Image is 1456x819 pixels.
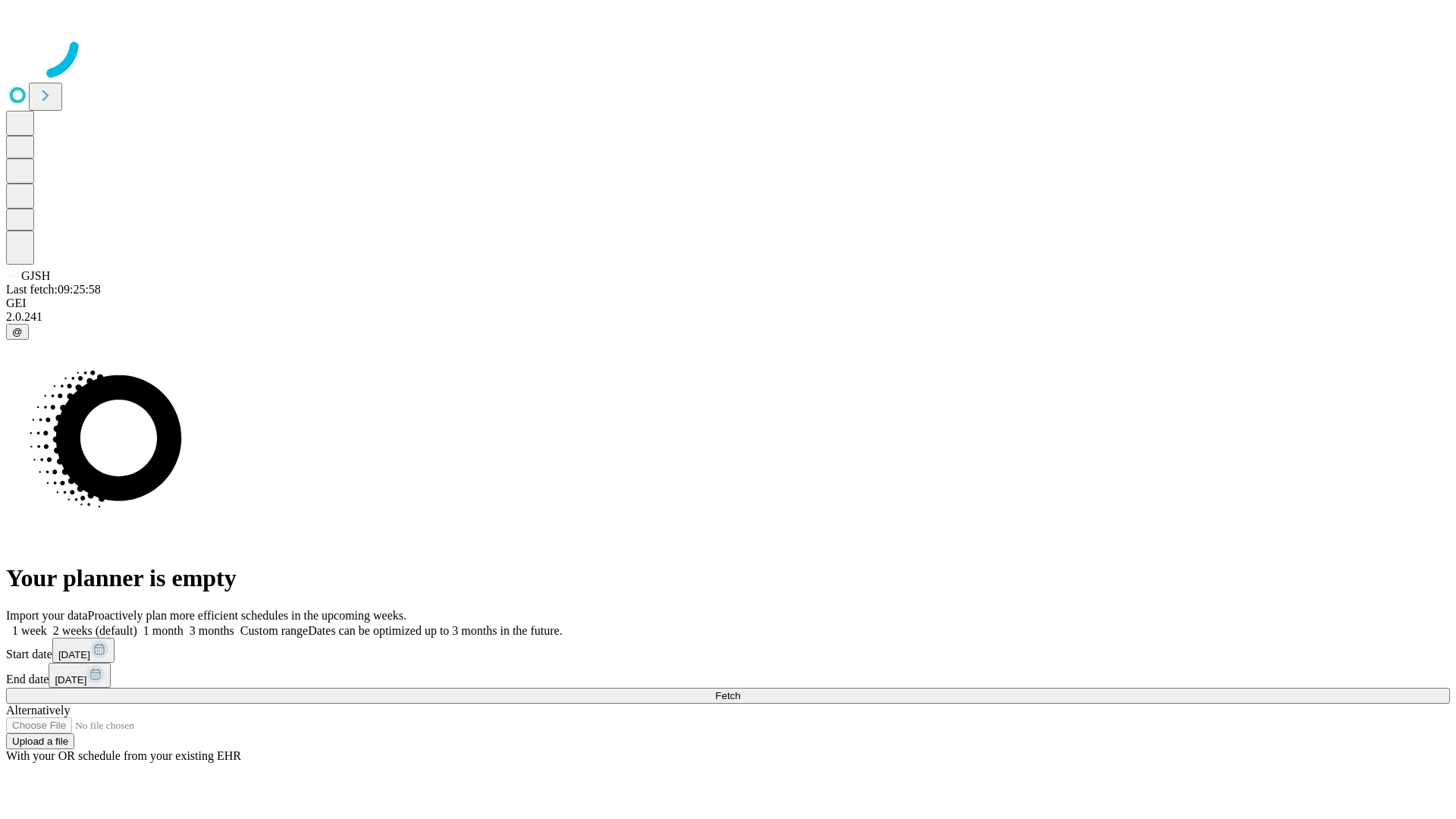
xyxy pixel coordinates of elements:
[715,690,740,701] span: Fetch
[49,663,111,688] button: [DATE]
[6,564,1450,592] h1: Your planner is empty
[308,624,562,637] span: Dates can be optimized up to 3 months in the future.
[12,326,23,337] span: @
[6,283,101,296] span: Last fetch: 09:25:58
[52,638,115,663] button: [DATE]
[6,749,241,762] span: With your OR schedule from your existing EHR
[12,624,47,637] span: 1 week
[6,663,1450,688] div: End date
[6,324,29,340] button: @
[21,269,50,282] span: GJSH
[6,733,74,749] button: Upload a file
[6,310,1450,324] div: 2.0.241
[6,297,1450,310] div: GEI
[143,624,184,637] span: 1 month
[55,674,86,686] span: [DATE]
[58,649,90,661] span: [DATE]
[190,624,234,637] span: 3 months
[6,704,70,717] span: Alternatively
[53,624,137,637] span: 2 weeks (default)
[6,638,1450,663] div: Start date
[88,609,406,622] span: Proactively plan more efficient schedules in the upcoming weeks.
[240,624,308,637] span: Custom range
[6,609,88,622] span: Import your data
[6,688,1450,704] button: Fetch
